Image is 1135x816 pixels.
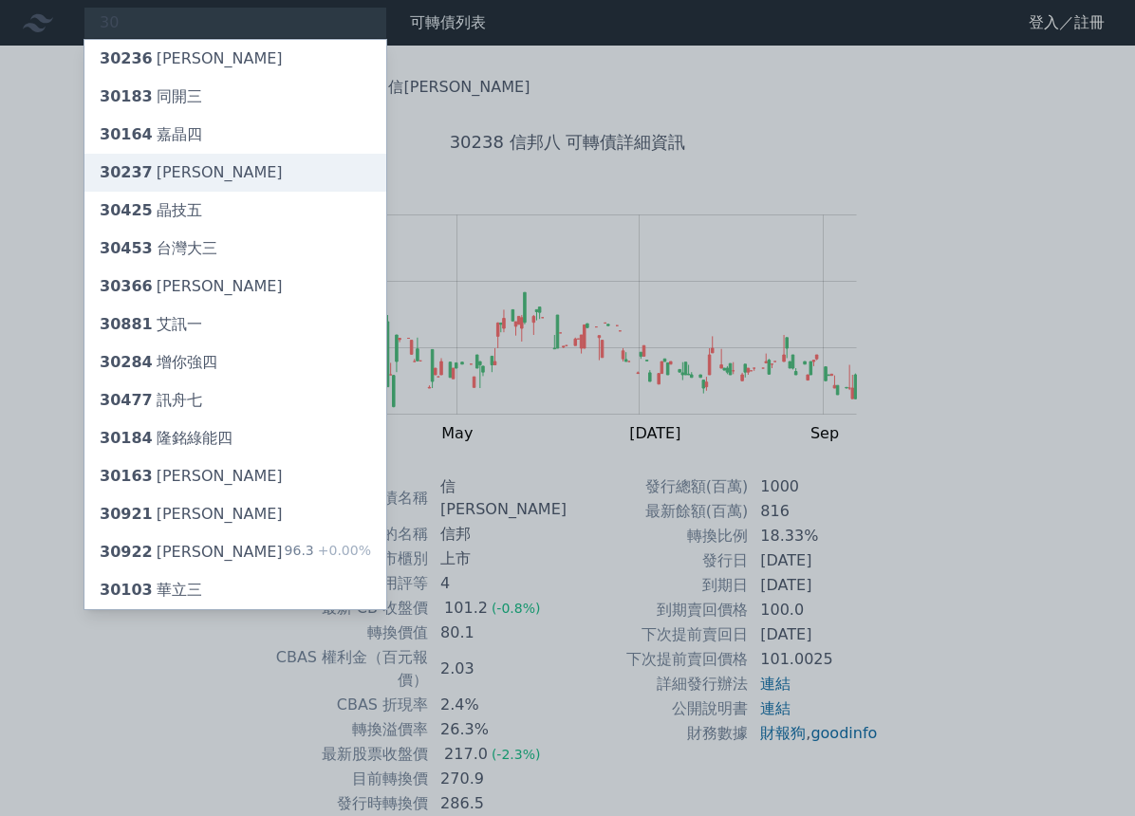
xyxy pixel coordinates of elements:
a: 30163[PERSON_NAME] [84,457,386,495]
div: [PERSON_NAME] [100,503,283,526]
div: 華立三 [100,579,202,602]
span: 30236 [100,49,153,67]
a: 30237[PERSON_NAME] [84,154,386,192]
span: 30881 [100,315,153,333]
a: 30164嘉晶四 [84,116,386,154]
a: 30425晶技五 [84,192,386,230]
div: 96.3 [285,541,371,564]
span: 30164 [100,125,153,143]
span: 30453 [100,239,153,257]
a: 30921[PERSON_NAME] [84,495,386,533]
span: +0.00% [314,543,371,558]
span: 30921 [100,505,153,523]
div: [PERSON_NAME] [100,465,283,488]
span: 30103 [100,581,153,599]
a: 30366[PERSON_NAME] [84,268,386,306]
a: 30453台灣大三 [84,230,386,268]
div: 同開三 [100,85,202,108]
span: 30183 [100,87,153,105]
div: 增你強四 [100,351,217,374]
div: 隆銘綠能四 [100,427,233,450]
div: 艾訊一 [100,313,202,336]
a: 30284增你強四 [84,343,386,381]
div: [PERSON_NAME] [100,275,283,298]
span: 30425 [100,201,153,219]
a: 30103華立三 [84,571,386,609]
div: 晶技五 [100,199,202,222]
a: 30236[PERSON_NAME] [84,40,386,78]
span: 30184 [100,429,153,447]
span: 30237 [100,163,153,181]
a: 30183同開三 [84,78,386,116]
a: 30881艾訊一 [84,306,386,343]
span: 30163 [100,467,153,485]
div: 訊舟七 [100,389,202,412]
div: 台灣大三 [100,237,217,260]
a: 30922[PERSON_NAME] 96.3+0.00% [84,533,386,571]
a: 30477訊舟七 [84,381,386,419]
span: 30366 [100,277,153,295]
div: [PERSON_NAME] [100,161,283,184]
a: 30184隆銘綠能四 [84,419,386,457]
div: [PERSON_NAME] [100,47,283,70]
div: 嘉晶四 [100,123,202,146]
span: 30477 [100,391,153,409]
span: 30284 [100,353,153,371]
div: [PERSON_NAME] [100,541,283,564]
span: 30922 [100,543,153,561]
